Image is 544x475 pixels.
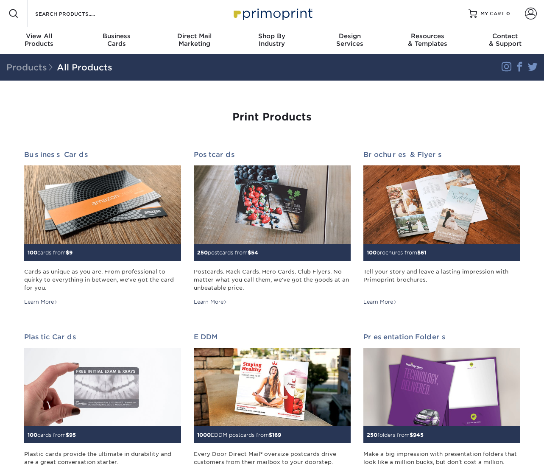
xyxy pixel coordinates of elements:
[363,151,520,306] a: Brochures & Flyers 100brochures from$61 Tell your story and leave a lasting impression with Primo...
[251,249,258,256] span: 54
[480,10,505,17] span: MY CART
[311,32,388,47] div: Services
[367,432,424,438] small: folders from
[194,268,351,292] div: Postcards. Rack Cards. Hero Cards. Club Flyers. No matter what you call them, we've got the goods...
[66,432,69,438] span: $
[311,32,388,40] span: Design
[367,249,377,256] span: 100
[367,249,426,256] small: brochures from
[363,333,520,341] h2: Presentation Folders
[194,165,351,244] img: Postcards
[466,27,544,54] a: Contact& Support
[233,32,311,40] span: Shop By
[269,432,272,438] span: $
[194,151,351,306] a: Postcards 250postcards from$54 Postcards. Rack Cards. Hero Cards. Club Flyers. No matter what you...
[272,432,281,438] span: 169
[197,432,211,438] span: 1000
[78,27,155,54] a: BusinessCards
[6,62,57,73] span: Products
[24,348,181,426] img: Plastic Cards
[410,432,413,438] span: $
[388,32,466,40] span: Resources
[363,268,520,292] div: Tell your story and leave a lasting impression with Primoprint brochures.
[194,151,351,159] h2: Postcards
[156,32,233,40] span: Direct Mail
[388,32,466,47] div: & Templates
[78,32,155,47] div: Cards
[24,298,58,306] div: Learn More
[24,333,181,341] h2: Plastic Cards
[66,249,69,256] span: $
[466,32,544,47] div: & Support
[194,333,351,341] h2: EDDM
[28,432,37,438] span: 100
[24,165,181,244] img: Business Cards
[156,32,233,47] div: Marketing
[24,268,181,292] div: Cards as unique as you are. From professional to quirky to everything in between, we've got the c...
[233,27,311,54] a: Shop ByIndustry
[156,27,233,54] a: Direct MailMarketing
[24,151,181,306] a: Business Cards 100cards from$9 Cards as unique as you are. From professional to quirky to everyth...
[197,432,281,438] small: EDDM postcards from
[230,4,315,22] img: Primoprint
[363,348,520,426] img: Presentation Folders
[194,298,227,306] div: Learn More
[24,111,520,123] h1: Print Products
[28,432,76,438] small: cards from
[248,249,251,256] span: $
[69,432,76,438] span: 95
[413,432,424,438] span: 945
[466,32,544,40] span: Contact
[194,348,351,426] img: EDDM
[194,450,351,475] div: Every Door Direct Mail® oversize postcards drive customers from their mailbox to your doorstep.
[363,151,520,159] h2: Brochures & Flyers
[506,11,510,17] span: 0
[233,32,311,47] div: Industry
[388,27,466,54] a: Resources& Templates
[197,249,258,256] small: postcards from
[417,249,421,256] span: $
[421,249,426,256] span: 61
[363,165,520,244] img: Brochures & Flyers
[24,151,181,159] h2: Business Cards
[69,249,73,256] span: 9
[363,450,520,475] div: Make a big impression with presentation folders that look like a million bucks, but don't cost a ...
[28,249,73,256] small: cards from
[28,249,37,256] span: 100
[363,298,397,306] div: Learn More
[57,62,112,73] a: All Products
[34,8,117,19] input: SEARCH PRODUCTS.....
[24,450,181,475] div: Plastic cards provide the ultimate in durability and are a great conversation starter.
[78,32,155,40] span: Business
[197,249,208,256] span: 250
[367,432,377,438] span: 250
[311,27,388,54] a: DesignServices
